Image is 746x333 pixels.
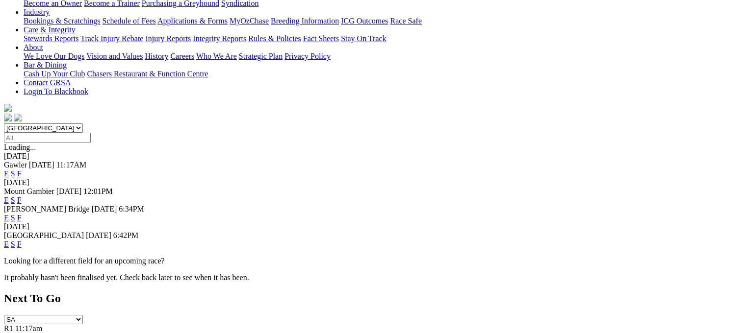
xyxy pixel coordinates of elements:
[4,231,84,239] span: [GEOGRAPHIC_DATA]
[248,34,301,43] a: Rules & Policies
[4,187,54,195] span: Mount Gambier
[86,231,111,239] span: [DATE]
[14,114,22,121] img: twitter.svg
[87,70,208,78] a: Chasers Restaurant & Function Centre
[113,231,139,239] span: 6:42PM
[239,52,283,60] a: Strategic Plan
[303,34,339,43] a: Fact Sheets
[4,178,742,187] div: [DATE]
[24,34,742,43] div: Care & Integrity
[11,214,15,222] a: S
[24,43,43,51] a: About
[24,70,85,78] a: Cash Up Your Club
[92,205,117,213] span: [DATE]
[11,196,15,204] a: S
[102,17,155,25] a: Schedule of Fees
[11,240,15,248] a: S
[4,292,742,305] h2: Next To Go
[24,52,84,60] a: We Love Our Dogs
[24,8,50,16] a: Industry
[17,240,22,248] a: F
[271,17,339,25] a: Breeding Information
[80,34,143,43] a: Track Injury Rebate
[56,161,87,169] span: 11:17AM
[24,70,742,78] div: Bar & Dining
[4,222,742,231] div: [DATE]
[24,52,742,61] div: About
[15,324,42,333] span: 11:17am
[390,17,421,25] a: Race Safe
[170,52,194,60] a: Careers
[24,34,78,43] a: Stewards Reports
[4,257,742,265] p: Looking for a different field for an upcoming race?
[24,17,742,25] div: Industry
[4,114,12,121] img: facebook.svg
[145,52,168,60] a: History
[4,143,36,151] span: Loading...
[4,104,12,112] img: logo-grsa-white.png
[24,17,100,25] a: Bookings & Scratchings
[196,52,237,60] a: Who We Are
[83,187,113,195] span: 12:01PM
[284,52,331,60] a: Privacy Policy
[4,324,13,333] span: R1
[341,17,388,25] a: ICG Outcomes
[4,196,9,204] a: E
[86,52,143,60] a: Vision and Values
[4,205,90,213] span: [PERSON_NAME] Bridge
[24,61,67,69] a: Bar & Dining
[4,133,91,143] input: Select date
[29,161,54,169] span: [DATE]
[4,240,9,248] a: E
[230,17,269,25] a: MyOzChase
[4,152,742,161] div: [DATE]
[119,205,144,213] span: 6:34PM
[4,161,27,169] span: Gawler
[24,78,71,87] a: Contact GRSA
[341,34,386,43] a: Stay On Track
[17,214,22,222] a: F
[4,214,9,222] a: E
[11,169,15,178] a: S
[4,169,9,178] a: E
[4,273,249,282] partial: It probably hasn't been finalised yet. Check back later to see when it has been.
[17,169,22,178] a: F
[17,196,22,204] a: F
[157,17,228,25] a: Applications & Forms
[24,25,76,34] a: Care & Integrity
[56,187,82,195] span: [DATE]
[193,34,246,43] a: Integrity Reports
[24,87,88,95] a: Login To Blackbook
[145,34,191,43] a: Injury Reports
